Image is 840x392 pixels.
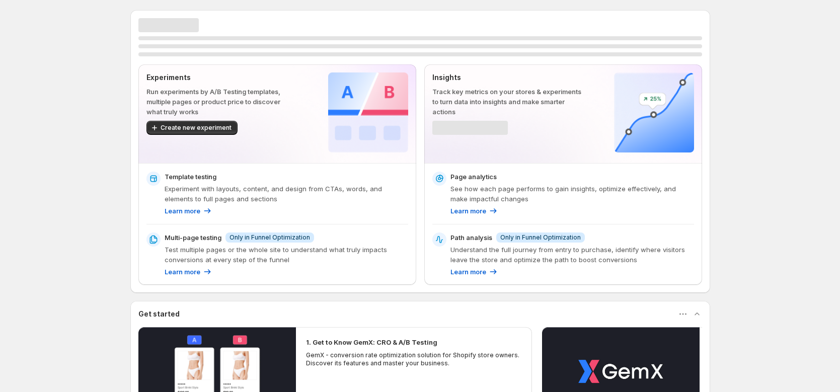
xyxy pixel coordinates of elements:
p: Template testing [165,172,216,182]
span: Only in Funnel Optimization [230,233,310,242]
a: Learn more [165,206,212,216]
p: Test multiple pages or the whole site to understand what truly impacts conversions at every step ... [165,245,408,265]
p: Track key metrics on your stores & experiments to turn data into insights and make smarter actions [432,87,582,117]
p: Page analytics [450,172,497,182]
p: Run experiments by A/B Testing templates, multiple pages or product price to discover what truly ... [146,87,296,117]
a: Learn more [450,206,498,216]
p: Path analysis [450,232,492,243]
a: Learn more [450,267,498,277]
h2: 1. Get to Know GemX: CRO & A/B Testing [306,337,437,347]
p: Learn more [450,206,486,216]
p: Learn more [165,267,200,277]
span: Only in Funnel Optimization [500,233,581,242]
span: Create new experiment [161,124,232,132]
button: Create new experiment [146,121,238,135]
img: Insights [614,72,694,152]
p: Learn more [165,206,200,216]
img: Experiments [328,72,408,152]
p: Learn more [450,267,486,277]
a: Learn more [165,267,212,277]
p: Experiments [146,72,296,83]
p: See how each page performs to gain insights, optimize effectively, and make impactful changes [450,184,694,204]
p: Experiment with layouts, content, and design from CTAs, words, and elements to full pages and sec... [165,184,408,204]
p: Multi-page testing [165,232,221,243]
p: GemX - conversion rate optimization solution for Shopify store owners. Discover its features and ... [306,351,522,367]
p: Insights [432,72,582,83]
p: Understand the full journey from entry to purchase, identify where visitors leave the store and o... [450,245,694,265]
h3: Get started [138,309,180,319]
